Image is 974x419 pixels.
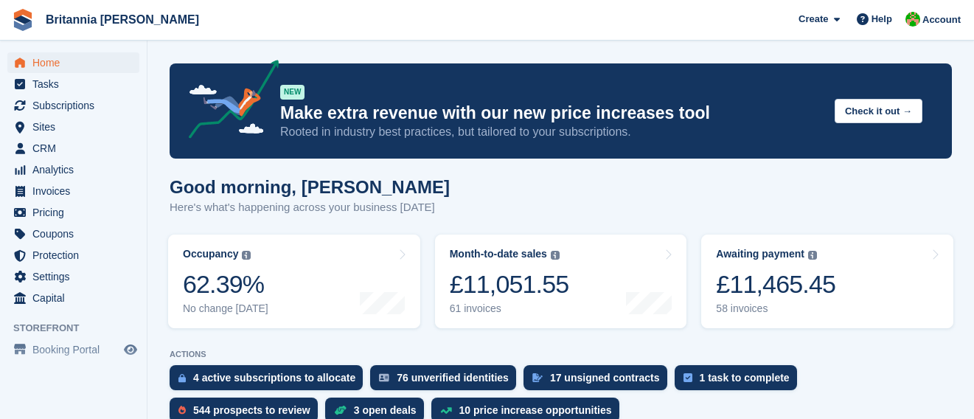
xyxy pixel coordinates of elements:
[32,138,121,159] span: CRM
[12,9,34,31] img: stora-icon-8386f47178a22dfd0bd8f6a31ec36ba5ce8667c1dd55bd0f319d3a0aa187defe.svg
[716,302,835,315] div: 58 invoices
[32,339,121,360] span: Booking Portal
[799,12,828,27] span: Create
[32,245,121,266] span: Protection
[242,251,251,260] img: icon-info-grey-7440780725fd019a000dd9b08b2336e03edf1995a4989e88bcd33f0948082b44.svg
[32,288,121,308] span: Capital
[32,95,121,116] span: Subscriptions
[683,373,692,382] img: task-75834270c22a3079a89374b754ae025e5fb1db73e45f91037f5363f120a921f8.svg
[170,199,450,216] p: Here's what's happening across your business [DATE]
[354,404,417,416] div: 3 open deals
[872,12,892,27] span: Help
[183,302,268,315] div: No change [DATE]
[450,302,569,315] div: 61 invoices
[7,181,139,201] a: menu
[7,74,139,94] a: menu
[716,269,835,299] div: £11,465.45
[523,365,675,398] a: 17 unsigned contracts
[7,117,139,137] a: menu
[7,339,139,360] a: menu
[450,269,569,299] div: £11,051.55
[459,404,612,416] div: 10 price increase opportunities
[32,74,121,94] span: Tasks
[170,177,450,197] h1: Good morning, [PERSON_NAME]
[440,407,452,414] img: price_increase_opportunities-93ffe204e8149a01c8c9dc8f82e8f89637d9d84a8eef4429ea346261dce0b2c0.svg
[835,99,922,123] button: Check it out →
[7,288,139,308] a: menu
[280,124,823,140] p: Rooted in industry best practices, but tailored to your subscriptions.
[7,245,139,266] a: menu
[532,373,543,382] img: contract_signature_icon-13c848040528278c33f63329250d36e43548de30e8caae1d1a13099fd9432cc5.svg
[176,60,279,144] img: price-adjustments-announcement-icon-8257ccfd72463d97f412b2fc003d46551f7dbcb40ab6d574587a9cd5c0d94...
[280,85,305,100] div: NEW
[32,224,121,244] span: Coupons
[193,372,355,384] div: 4 active subscriptions to allocate
[675,365,804,398] a: 1 task to complete
[32,117,121,137] span: Sites
[550,372,660,384] div: 17 unsigned contracts
[435,235,687,328] a: Month-to-date sales £11,051.55 61 invoices
[7,266,139,287] a: menu
[122,341,139,359] a: Preview store
[7,159,139,180] a: menu
[808,251,817,260] img: icon-info-grey-7440780725fd019a000dd9b08b2336e03edf1995a4989e88bcd33f0948082b44.svg
[922,13,961,27] span: Account
[700,372,790,384] div: 1 task to complete
[32,266,121,287] span: Settings
[7,224,139,244] a: menu
[701,235,953,328] a: Awaiting payment £11,465.45 58 invoices
[7,95,139,116] a: menu
[193,404,310,416] div: 544 prospects to review
[551,251,560,260] img: icon-info-grey-7440780725fd019a000dd9b08b2336e03edf1995a4989e88bcd33f0948082b44.svg
[32,159,121,180] span: Analytics
[170,365,370,398] a: 4 active subscriptions to allocate
[379,373,389,382] img: verify_identity-adf6edd0f0f0b5bbfe63781bf79b02c33cf7c696d77639b501bdc392416b5a36.svg
[178,373,186,383] img: active_subscription_to_allocate_icon-d502201f5373d7db506a760aba3b589e785aa758c864c3986d89f69b8ff3...
[905,12,920,27] img: Wendy Thorp
[7,202,139,223] a: menu
[32,52,121,73] span: Home
[450,248,547,260] div: Month-to-date sales
[178,406,186,415] img: prospect-51fa495bee0391a8d652442698ab0144808aea92771e9ea1ae160a38d050c398.svg
[280,103,823,124] p: Make extra revenue with our new price increases tool
[183,269,268,299] div: 62.39%
[7,52,139,73] a: menu
[170,350,952,359] p: ACTIONS
[716,248,804,260] div: Awaiting payment
[168,235,420,328] a: Occupancy 62.39% No change [DATE]
[13,321,147,336] span: Storefront
[334,405,347,415] img: deal-1b604bf984904fb50ccaf53a9ad4b4a5d6e5aea283cecdc64d6e3604feb123c2.svg
[397,372,509,384] div: 76 unverified identities
[32,181,121,201] span: Invoices
[32,202,121,223] span: Pricing
[183,248,238,260] div: Occupancy
[40,7,205,32] a: Britannia [PERSON_NAME]
[370,365,523,398] a: 76 unverified identities
[7,138,139,159] a: menu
